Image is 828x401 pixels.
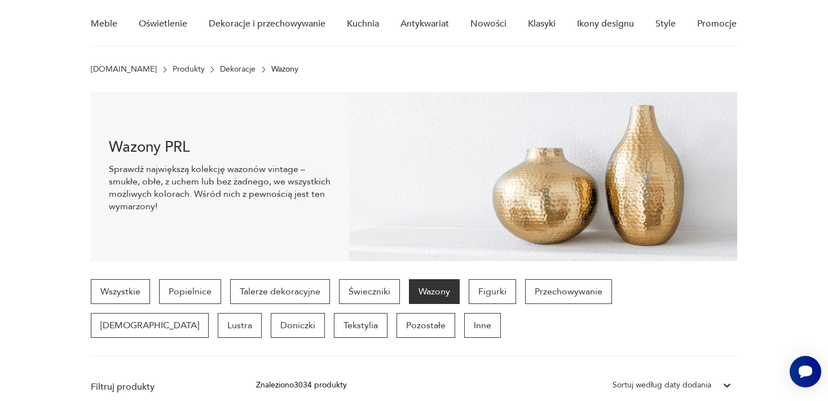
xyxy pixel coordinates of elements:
a: Popielnice [159,279,221,304]
p: Sprawdź największą kolekcję wazonów vintage – smukłe, obłe, z uchem lub bez żadnego, we wszystkic... [109,163,331,213]
a: Ikony designu [577,2,634,46]
a: Przechowywanie [525,279,612,304]
a: Tekstylia [334,313,387,338]
a: Inne [464,313,501,338]
a: Figurki [469,279,516,304]
a: Talerze dekoracyjne [230,279,330,304]
a: Dekoracje [220,65,256,74]
div: Znaleziono 3034 produkty [256,379,347,391]
a: Dekoracje i przechowywanie [209,2,325,46]
a: Wszystkie [91,279,150,304]
a: Style [655,2,676,46]
a: Meble [91,2,117,46]
a: Doniczki [271,313,325,338]
a: Antykwariat [400,2,449,46]
a: Klasyki [528,2,556,46]
a: [DOMAIN_NAME] [91,65,157,74]
iframe: Smartsupp widget button [790,356,821,387]
a: Kuchnia [347,2,379,46]
a: Oświetlenie [139,2,187,46]
p: Filtruj produkty [91,381,229,393]
a: Lustra [218,313,262,338]
a: Produkty [173,65,205,74]
a: Świeczniki [339,279,400,304]
p: Wazony [271,65,298,74]
h1: Wazony PRL [109,140,331,154]
a: Pozostałe [397,313,455,338]
a: Promocje [697,2,737,46]
a: Wazony [409,279,460,304]
div: Sortuj według daty dodania [613,379,711,391]
a: [DEMOGRAPHIC_DATA] [91,313,209,338]
a: Nowości [470,2,507,46]
img: Wazony vintage [349,92,737,261]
